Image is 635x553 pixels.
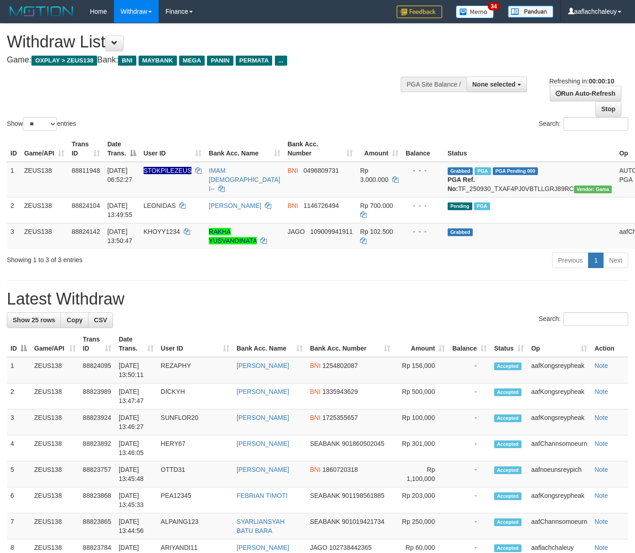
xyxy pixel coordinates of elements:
a: Previous [552,253,589,268]
td: 1 [7,357,31,383]
span: Nama rekening ada tanda titik/strip, harap diedit [144,167,192,174]
span: Copy [67,316,83,324]
span: Copy 109009941911 to clipboard [310,228,352,235]
button: None selected [466,77,527,92]
span: Show 25 rows [13,316,55,324]
h1: Withdraw List [7,33,414,51]
td: ALPAING123 [157,513,233,539]
span: Pending [448,202,472,210]
span: [DATE] 13:50:47 [107,228,132,244]
a: Note [594,518,608,525]
td: 6 [7,487,31,513]
span: Copy 1725355657 to clipboard [322,414,358,421]
td: aafKongsreypheak [527,383,591,409]
th: Bank Acc. Number: activate to sort column ascending [306,331,394,357]
span: BNI [310,414,320,421]
span: PERMATA [236,56,273,66]
td: ZEUS138 [31,383,79,409]
th: Trans ID: activate to sort column ascending [79,331,115,357]
span: KHOYY1234 [144,228,180,235]
span: SEABANK [310,440,340,447]
img: Button%20Memo.svg [456,5,494,18]
span: [DATE] 13:49:55 [107,202,132,218]
a: [PERSON_NAME] [237,362,289,369]
span: Accepted [494,518,521,526]
span: BNI [310,466,320,473]
div: PGA Site Balance / [401,77,466,92]
th: Bank Acc. Number: activate to sort column ascending [284,136,356,162]
span: ... [275,56,287,66]
a: Note [594,362,608,369]
th: Action [591,331,628,357]
a: Note [594,440,608,447]
h4: Game: Bank: [7,56,414,65]
a: [PERSON_NAME] [237,414,289,421]
td: 88823892 [79,435,115,461]
td: - [449,357,490,383]
span: Marked by aafsreyleap [475,167,490,175]
td: 88823757 [79,461,115,487]
th: ID: activate to sort column descending [7,331,31,357]
span: Accepted [494,492,521,500]
td: - [449,513,490,539]
td: REZAPHY [157,357,233,383]
a: Note [594,466,608,473]
td: Rp 100,000 [394,409,449,435]
th: ID [7,136,21,162]
span: SEABANK [310,492,340,499]
td: ZEUS138 [31,409,79,435]
th: Amount: activate to sort column ascending [356,136,402,162]
a: Show 25 rows [7,312,61,328]
span: Rp 700.000 [360,202,393,209]
div: - - - [406,201,440,210]
span: MAYBANK [139,56,177,66]
td: ZEUS138 [21,197,68,223]
a: CSV [88,312,113,328]
strong: 00:00:10 [589,78,614,85]
span: BNI [288,202,298,209]
span: MEGA [179,56,205,66]
td: 88823865 [79,513,115,539]
td: ZEUS138 [31,435,79,461]
a: Note [594,492,608,499]
span: Accepted [494,544,521,552]
span: Copy 901860502045 to clipboard [342,440,384,447]
td: [DATE] 13:46:05 [115,435,157,461]
th: Game/API: activate to sort column ascending [31,331,79,357]
span: PANIN [207,56,233,66]
span: BNI [118,56,136,66]
td: [DATE] 13:47:47 [115,383,157,409]
span: JAGO [288,228,305,235]
label: Show entries [7,117,76,131]
td: ZEUS138 [31,461,79,487]
th: Status [444,136,616,162]
span: Accepted [494,362,521,370]
a: Note [594,388,608,395]
th: Bank Acc. Name: activate to sort column ascending [205,136,284,162]
th: Amount: activate to sort column ascending [394,331,449,357]
td: Rp 250,000 [394,513,449,539]
a: Note [594,414,608,421]
td: - [449,487,490,513]
select: Showentries [23,117,57,131]
td: ZEUS138 [21,223,68,249]
td: ZEUS138 [21,162,68,197]
td: 2 [7,383,31,409]
th: Status: activate to sort column ascending [490,331,527,357]
td: 5 [7,461,31,487]
td: [DATE] 13:46:27 [115,409,157,435]
span: Accepted [494,388,521,396]
a: [PERSON_NAME] [209,202,261,209]
span: Accepted [494,440,521,448]
a: Note [594,544,608,551]
a: [PERSON_NAME] [237,466,289,473]
img: panduan.png [508,5,553,18]
td: 3 [7,223,21,249]
td: DICKYH [157,383,233,409]
a: FEBRIAN TIMOTI [237,492,288,499]
td: [DATE] 13:45:48 [115,461,157,487]
td: 88823868 [79,487,115,513]
span: LEONIDAS [144,202,176,209]
td: 7 [7,513,31,539]
span: Copy 901019421734 to clipboard [342,518,384,525]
